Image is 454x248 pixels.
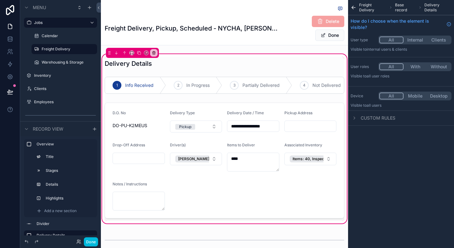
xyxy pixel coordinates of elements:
label: Details [46,182,91,187]
label: Employees [34,99,93,104]
span: Freight Delivery [359,3,387,13]
span: All user roles [367,74,389,78]
label: Freight Delivery [42,47,93,52]
span: Base record [395,3,416,13]
span: How do I choose when the element is visible? [351,18,444,31]
p: Visible to [351,103,451,108]
label: Clients [34,86,93,91]
label: Divider [37,221,92,226]
span: Delivery Details [424,3,451,13]
label: Inventory [34,73,93,78]
label: Jobs [34,20,84,25]
button: All [379,93,404,99]
p: Visible to [351,74,451,79]
button: Without [427,63,451,70]
h1: Freight Delivery, Pickup, Scheduled - NYCHA, [PERSON_NAME] [105,24,280,33]
label: Calendar [42,33,93,38]
button: Done [315,30,344,41]
label: Overview [37,142,92,147]
a: How do I choose when the element is visible? [351,18,451,31]
label: Stages [46,168,91,173]
span: Add a new section [44,208,77,213]
div: scrollable content [20,136,101,235]
label: User roles [351,64,376,69]
button: Desktop [427,93,451,99]
span: Record view [33,126,63,132]
button: With [404,63,427,70]
label: Delivery Details [37,233,92,238]
button: All [379,63,404,70]
span: Custom rules [361,115,395,121]
span: Menu [33,4,46,11]
p: Visible to [351,47,451,52]
span: Internal users & clients [367,47,407,52]
label: Warehousing & Storage [42,60,93,65]
button: Mobile [404,93,427,99]
label: Device [351,93,376,99]
button: Clients [427,37,451,43]
span: all users [367,103,381,108]
label: Highlights [46,196,91,201]
button: All [379,37,404,43]
label: Title [46,154,91,159]
button: Done [84,237,98,246]
label: User type [351,37,376,42]
button: Internal [404,37,427,43]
